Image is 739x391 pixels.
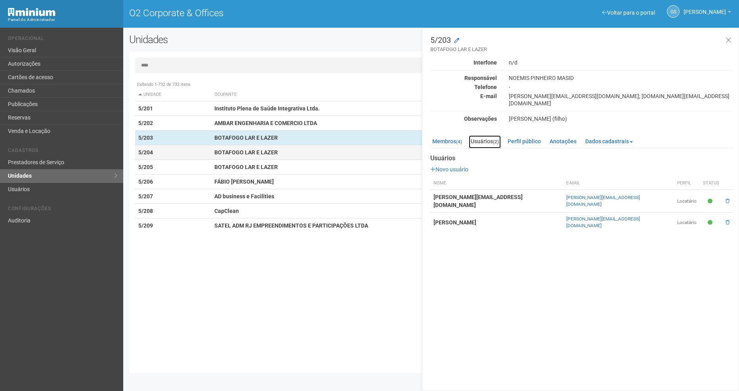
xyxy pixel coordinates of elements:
[424,59,503,66] div: Interfone
[214,222,368,229] strong: SATEL ADM RJ EMPREENDIMENTOS E PARTICIPAÇÕES LTDA
[214,120,317,126] strong: AMBAR ENGENHARIA E COMERCIO LTDA
[8,36,117,44] li: Operacional
[503,84,739,91] div: -
[214,208,239,214] strong: CapClean
[8,16,117,23] div: Painel do Administrador
[684,10,731,16] a: [PERSON_NAME]
[430,36,733,53] h3: 5/203
[708,198,714,205] span: Ativo
[138,222,153,229] strong: 5/209
[138,164,153,170] strong: 5/205
[214,193,274,199] strong: AD business e Facilities
[454,37,459,45] a: Modificar a unidade
[430,177,563,190] th: Nome
[135,88,212,101] th: Unidade: activate to sort column descending
[138,105,153,112] strong: 5/201
[684,1,726,15] span: Gabriela Souza
[503,74,739,82] div: NOEMIS PINHEIRO MASID
[430,166,468,173] a: Novo usuário
[138,193,153,199] strong: 5/207
[566,195,640,207] a: [PERSON_NAME][EMAIL_ADDRESS][DOMAIN_NAME]
[548,135,579,147] a: Anotações
[138,135,153,141] strong: 5/203
[424,115,503,122] div: Observações
[129,34,374,46] h2: Unidades
[8,148,117,156] li: Cadastros
[700,177,722,190] th: Status
[566,216,640,228] a: [PERSON_NAME][EMAIL_ADDRESS][DOMAIN_NAME]
[138,120,153,126] strong: 5/202
[424,74,503,82] div: Responsável
[456,139,462,144] small: (4)
[8,8,55,16] img: Minium
[8,206,117,214] li: Configurações
[211,88,473,101] th: Ocupante: activate to sort column ascending
[493,139,499,144] small: (2)
[674,213,700,233] td: Locatário
[214,105,320,112] strong: Instituto Plena de Saúde Integrativa Ltda.
[135,81,728,88] div: Exibindo 1-732 de 732 itens
[138,208,153,214] strong: 5/208
[563,177,674,190] th: E-mail
[214,149,278,156] strong: BOTAFOGO LAR E LAZER
[503,59,739,66] div: n/d
[430,155,733,162] strong: Usuários
[433,219,476,226] strong: [PERSON_NAME]
[503,93,739,107] div: [PERSON_NAME][EMAIL_ADDRESS][DOMAIN_NAME]; [DOMAIN_NAME][EMAIL_ADDRESS][DOMAIN_NAME]
[674,177,700,190] th: Perfil
[583,135,635,147] a: Dados cadastrais
[667,5,680,18] a: GS
[214,164,278,170] strong: BOTAFOGO LAR E LAZER
[433,194,523,208] strong: [PERSON_NAME][EMAIL_ADDRESS][DOMAIN_NAME]
[430,135,464,147] a: Membros(4)
[138,178,153,185] strong: 5/206
[506,135,543,147] a: Perfil público
[424,93,503,100] div: E-mail
[674,190,700,213] td: Locatário
[430,46,733,53] small: BOTAFOGO LAR E LAZER
[129,8,425,18] h1: O2 Corporate & Offices
[469,135,501,148] a: Usuários(2)
[214,178,274,185] strong: FÁBIO [PERSON_NAME]
[708,219,714,226] span: Ativo
[503,115,739,122] div: [PERSON_NAME] (filho)
[214,135,278,141] strong: BOTAFOGO LAR E LAZER
[138,149,153,156] strong: 5/204
[424,84,503,91] div: Telefone
[602,9,655,16] a: Voltar para o portal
